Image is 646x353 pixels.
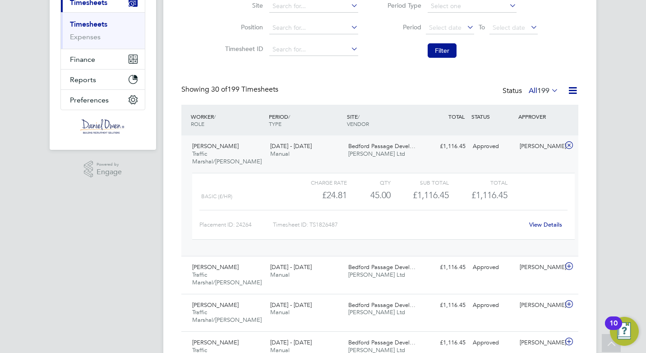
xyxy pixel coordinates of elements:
[288,113,290,120] span: /
[529,221,562,228] a: View Details
[70,20,107,28] a: Timesheets
[529,86,558,95] label: All
[70,96,109,104] span: Preferences
[214,113,216,120] span: /
[192,142,239,150] span: [PERSON_NAME]
[270,301,312,309] span: [DATE] - [DATE]
[516,298,563,313] div: [PERSON_NAME]
[516,108,563,125] div: APPROVER
[270,339,312,346] span: [DATE] - [DATE]
[422,139,469,154] div: £1,116.45
[422,260,469,275] div: £1,116.45
[391,177,449,188] div: Sub Total
[60,119,145,134] a: Go to home page
[516,139,563,154] div: [PERSON_NAME]
[222,23,263,31] label: Position
[201,193,232,200] span: Basic (£/HR)
[469,335,516,350] div: Approved
[97,168,122,176] span: Engage
[348,263,415,271] span: Bedford Passage Devel…
[381,23,421,31] label: Period
[181,85,280,94] div: Showing
[469,108,516,125] div: STATUS
[516,335,563,350] div: [PERSON_NAME]
[422,335,469,350] div: £1,116.45
[448,113,465,120] span: TOTAL
[429,23,461,32] span: Select date
[80,119,125,134] img: danielowen-logo-retina.png
[270,308,290,316] span: Manual
[61,49,145,69] button: Finance
[222,1,263,9] label: Site
[269,43,358,56] input: Search for...
[469,298,516,313] div: Approved
[192,339,239,346] span: [PERSON_NAME]
[347,188,391,203] div: 45.00
[70,75,96,84] span: Reports
[348,301,415,309] span: Bedford Passage Devel…
[347,177,391,188] div: QTY
[191,120,204,127] span: ROLE
[70,55,95,64] span: Finance
[516,260,563,275] div: [PERSON_NAME]
[192,301,239,309] span: [PERSON_NAME]
[493,23,525,32] span: Select date
[192,263,239,271] span: [PERSON_NAME]
[211,85,278,94] span: 199 Timesheets
[270,150,290,158] span: Manual
[61,90,145,110] button: Preferences
[199,218,273,232] div: Placement ID: 24264
[348,339,415,346] span: Bedford Passage Devel…
[222,45,263,53] label: Timesheet ID
[211,85,227,94] span: 30 of
[610,317,639,346] button: Open Resource Center, 10 new notifications
[267,108,345,132] div: PERIOD
[192,308,262,324] span: Traffic Marshal/[PERSON_NAME]
[381,1,421,9] label: Period Type
[348,142,415,150] span: Bedford Passage Devel…
[428,43,457,58] button: Filter
[358,113,360,120] span: /
[422,298,469,313] div: £1,116.45
[84,161,122,178] a: Powered byEngage
[270,142,312,150] span: [DATE] - [DATE]
[189,108,267,132] div: WORKER
[347,120,369,127] span: VENDOR
[97,161,122,168] span: Powered by
[70,33,101,41] a: Expenses
[469,260,516,275] div: Approved
[273,218,523,232] div: Timesheet ID: TS1826487
[348,271,405,279] span: [PERSON_NAME] Ltd
[449,177,507,188] div: Total
[348,150,405,158] span: [PERSON_NAME] Ltd
[192,271,262,286] span: Traffic Marshal/[PERSON_NAME]
[61,12,145,49] div: Timesheets
[391,188,449,203] div: £1,116.45
[471,190,508,200] span: £1,116.45
[609,323,618,335] div: 10
[537,86,549,95] span: 199
[269,22,358,34] input: Search for...
[192,150,262,165] span: Traffic Marshal/[PERSON_NAME]
[289,188,347,203] div: £24.81
[61,70,145,89] button: Reports
[269,120,281,127] span: TYPE
[348,308,405,316] span: [PERSON_NAME] Ltd
[469,139,516,154] div: Approved
[476,21,488,33] span: To
[503,85,560,98] div: Status
[270,263,312,271] span: [DATE] - [DATE]
[289,177,347,188] div: Charge rate
[345,108,423,132] div: SITE
[270,271,290,279] span: Manual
